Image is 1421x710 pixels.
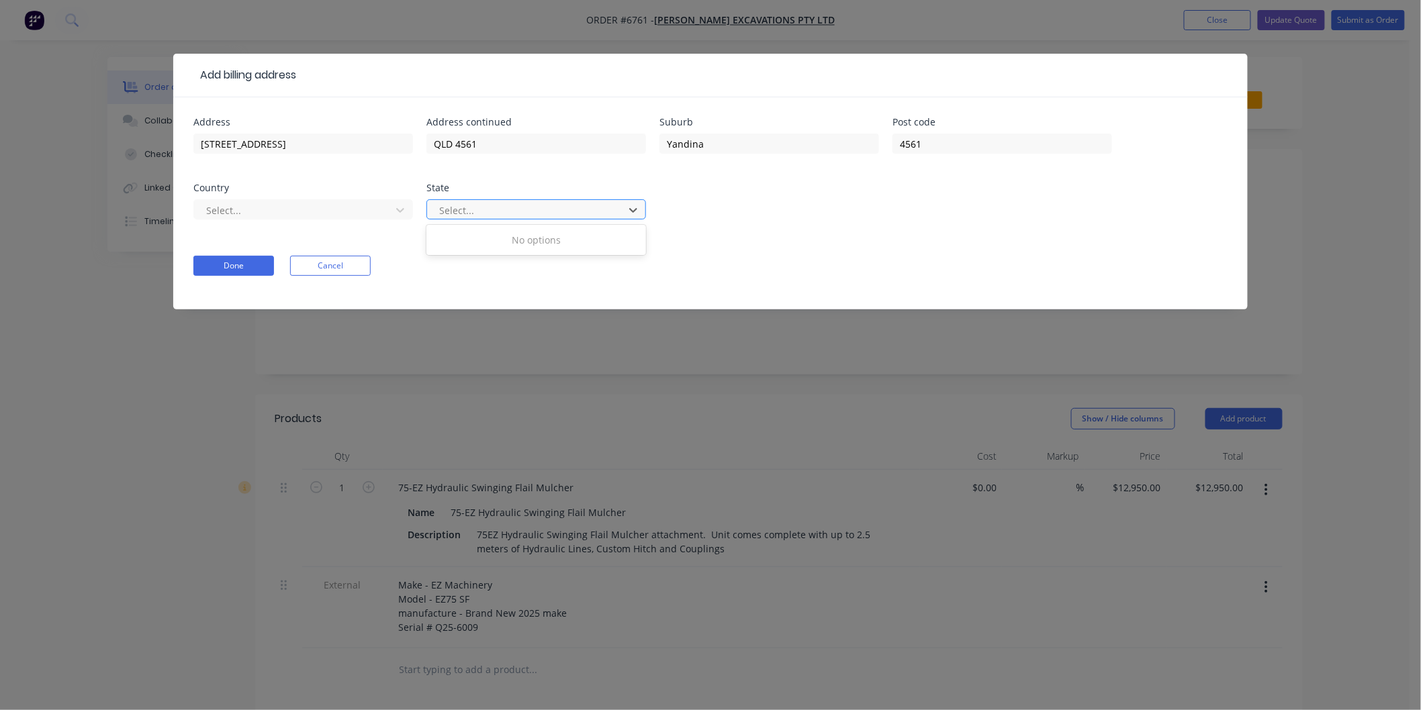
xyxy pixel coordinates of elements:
div: Address continued [426,117,646,127]
div: Add billing address [193,67,296,83]
div: State [426,183,646,193]
div: Suburb [659,117,879,127]
button: Cancel [290,256,371,276]
div: Country [193,183,413,193]
div: Address [193,117,413,127]
div: Post code [892,117,1112,127]
div: No options [426,227,646,252]
button: Done [193,256,274,276]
